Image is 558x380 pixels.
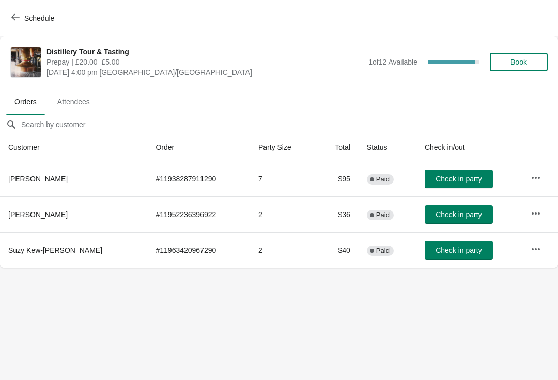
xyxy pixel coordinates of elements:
[510,58,527,66] span: Book
[368,58,417,66] span: 1 of 12 Available
[250,232,316,268] td: 2
[250,134,316,161] th: Party Size
[436,210,482,219] span: Check in party
[316,161,359,196] td: $95
[250,196,316,232] td: 2
[47,57,363,67] span: Prepay | £20.00–£5.00
[250,161,316,196] td: 7
[316,232,359,268] td: $40
[425,205,493,224] button: Check in party
[24,14,54,22] span: Schedule
[147,134,250,161] th: Order
[147,196,250,232] td: # 11952236396922
[8,246,102,254] span: Suzy Kew-[PERSON_NAME]
[490,53,548,71] button: Book
[8,210,68,219] span: [PERSON_NAME]
[8,175,68,183] span: [PERSON_NAME]
[376,175,390,184] span: Paid
[316,134,359,161] th: Total
[376,211,390,219] span: Paid
[316,196,359,232] td: $36
[359,134,416,161] th: Status
[436,175,482,183] span: Check in party
[147,161,250,196] td: # 11938287911290
[436,246,482,254] span: Check in party
[11,47,41,77] img: Distillery Tour & Tasting
[376,247,390,255] span: Paid
[49,93,98,111] span: Attendees
[6,93,45,111] span: Orders
[425,170,493,188] button: Check in party
[47,67,363,78] span: [DATE] 4:00 pm [GEOGRAPHIC_DATA]/[GEOGRAPHIC_DATA]
[425,241,493,260] button: Check in party
[21,115,558,134] input: Search by customer
[416,134,522,161] th: Check in/out
[47,47,363,57] span: Distillery Tour & Tasting
[147,232,250,268] td: # 11963420967290
[5,9,63,27] button: Schedule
